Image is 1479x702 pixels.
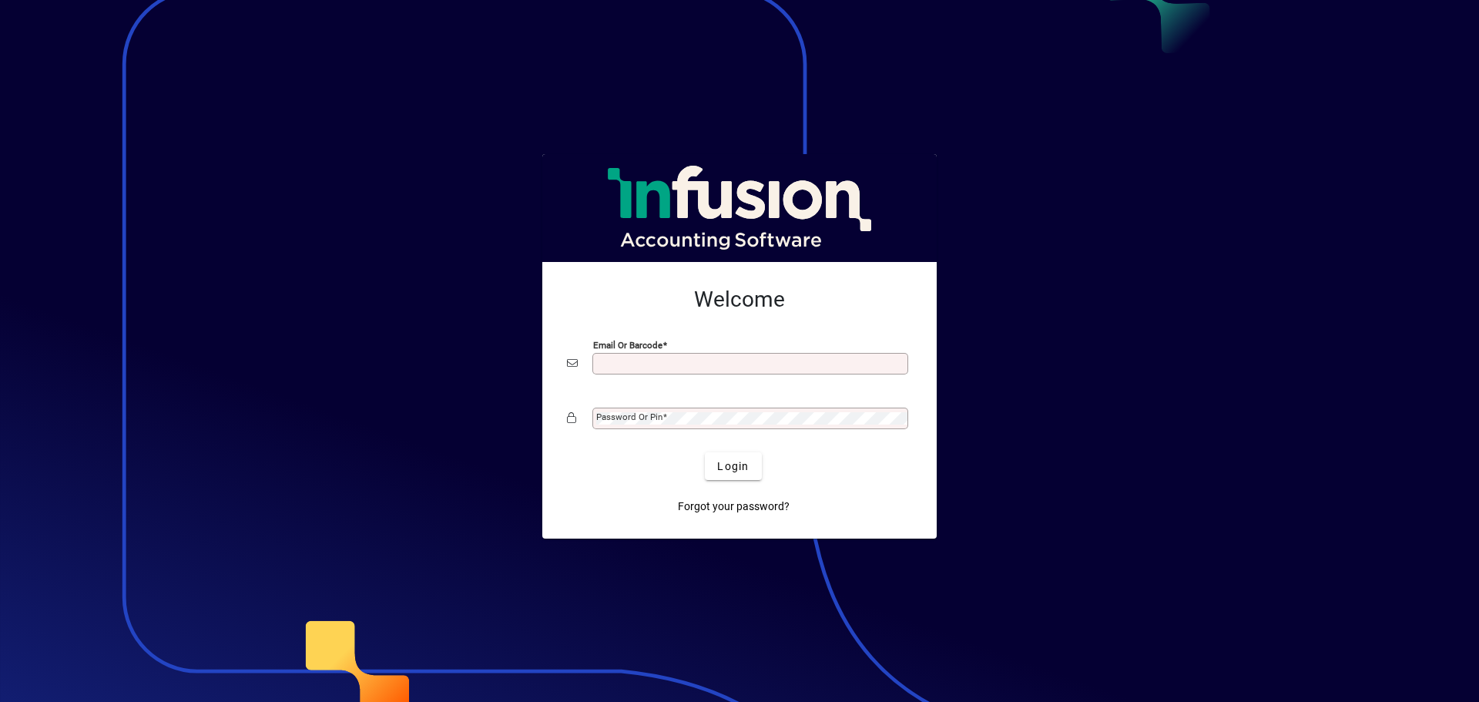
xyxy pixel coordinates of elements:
[678,499,790,515] span: Forgot your password?
[717,458,749,475] span: Login
[593,340,662,351] mat-label: Email or Barcode
[886,358,898,371] img: npw-badge-icon-locked.svg
[596,411,662,422] mat-label: Password or Pin
[886,413,898,425] img: npw-badge-icon-locked.svg
[705,452,761,480] button: Login
[567,287,912,313] h2: Welcome
[672,492,796,520] a: Forgot your password?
